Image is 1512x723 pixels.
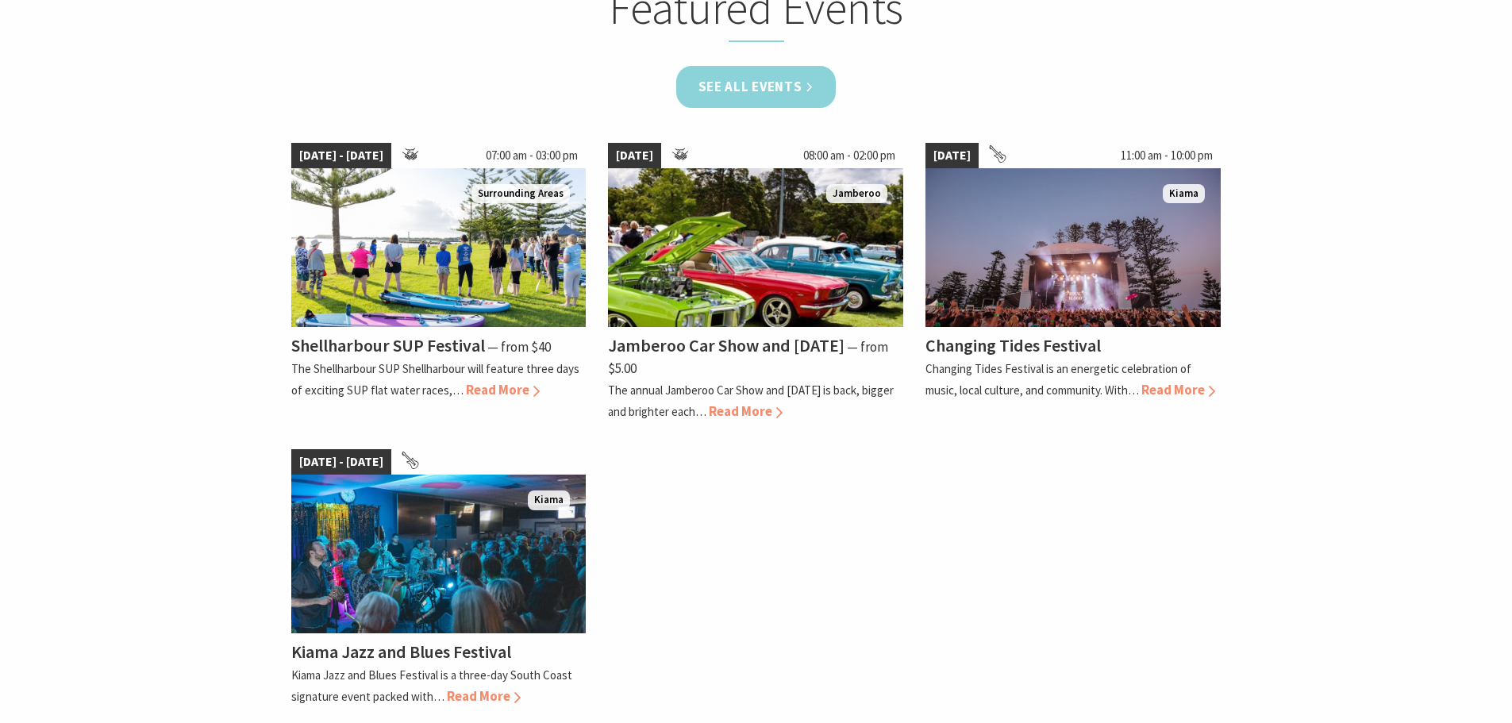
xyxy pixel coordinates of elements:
span: [DATE] - [DATE] [291,449,391,475]
img: Jodie Edwards Welcome to Country [291,168,587,327]
span: 07:00 am - 03:00 pm [478,143,586,168]
img: Kiama Bowling Club [291,475,587,633]
p: Kiama Jazz and Blues Festival is a three-day South Coast signature event packed with… [291,667,572,704]
span: Read More [709,402,783,420]
span: Read More [1141,381,1215,398]
span: Jamberoo [826,184,887,204]
h4: Jamberoo Car Show and [DATE] [608,334,844,356]
span: ⁠— from $5.00 [608,338,888,377]
a: See all Events [676,66,837,108]
img: Jamberoo Car Show [608,168,903,327]
span: ⁠— from $40 [487,338,551,356]
span: [DATE] - [DATE] [291,143,391,168]
a: [DATE] 11:00 am - 10:00 pm Changing Tides Main Stage Kiama Changing Tides Festival Changing Tides... [925,143,1221,422]
h4: Changing Tides Festival [925,334,1101,356]
a: [DATE] - [DATE] Kiama Bowling Club Kiama Kiama Jazz and Blues Festival Kiama Jazz and Blues Festi... [291,449,587,707]
span: [DATE] [925,143,979,168]
a: [DATE] 08:00 am - 02:00 pm Jamberoo Car Show Jamberoo Jamberoo Car Show and [DATE] ⁠— from $5.00 ... [608,143,903,422]
p: The Shellharbour SUP Shellharbour will feature three days of exciting SUP flat water races,… [291,361,579,398]
span: Kiama [1163,184,1205,204]
img: Changing Tides Main Stage [925,168,1221,327]
span: [DATE] [608,143,661,168]
h4: Kiama Jazz and Blues Festival [291,640,511,663]
span: Kiama [528,490,570,510]
p: Changing Tides Festival is an energetic celebration of music, local culture, and community. With… [925,361,1191,398]
span: Surrounding Areas [471,184,570,204]
p: The annual Jamberoo Car Show and [DATE] is back, bigger and brighter each… [608,383,894,419]
span: 08:00 am - 02:00 pm [795,143,903,168]
span: Read More [447,687,521,705]
span: Read More [466,381,540,398]
h4: Shellharbour SUP Festival [291,334,485,356]
span: 11:00 am - 10:00 pm [1113,143,1221,168]
a: [DATE] - [DATE] 07:00 am - 03:00 pm Jodie Edwards Welcome to Country Surrounding Areas Shellharbo... [291,143,587,422]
